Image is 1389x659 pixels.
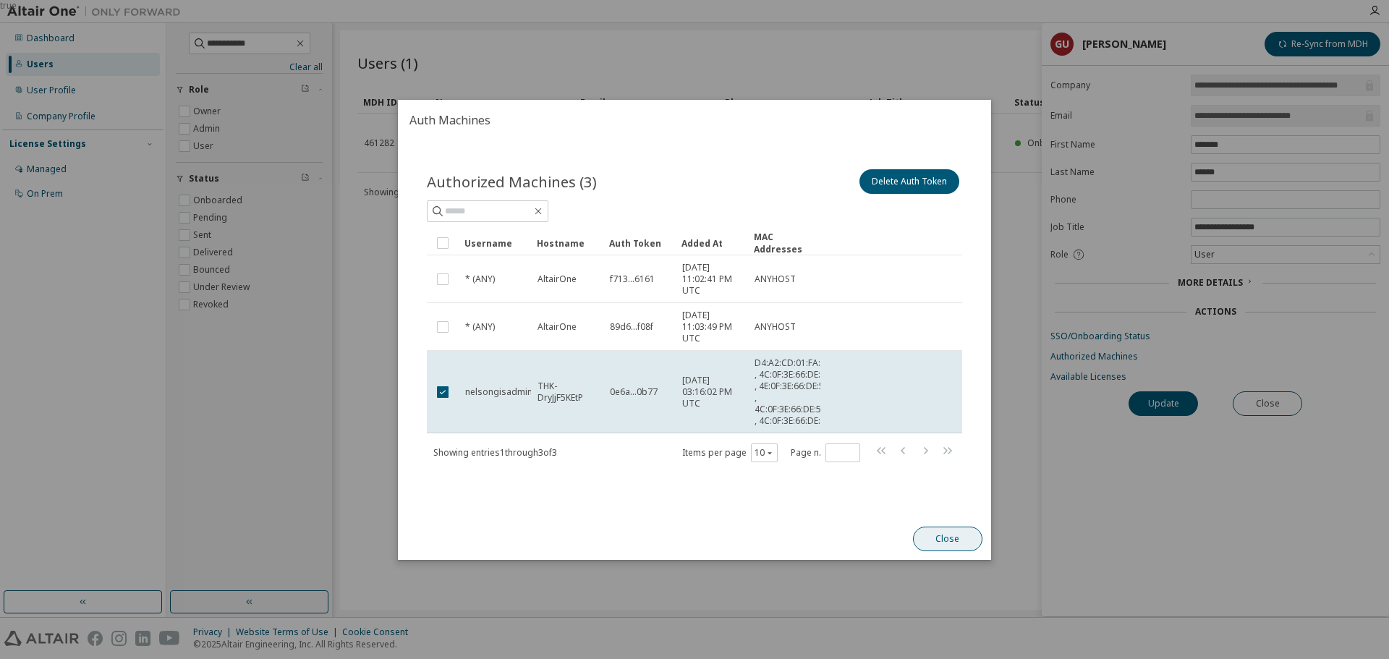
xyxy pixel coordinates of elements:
[538,321,577,333] span: AltairOne
[755,273,796,285] span: ANYHOST
[682,310,742,344] span: [DATE] 11:03:49 PM UTC
[427,171,597,192] span: Authorized Machines (3)
[755,357,831,427] span: D4:A2:CD:01:FA:90 , 4C:0F:3E:66:DE:57 , 4E:0F:3E:66:DE:56 , 4C:0F:3E:66:DE:5A , 4C:0F:3E:66:DE:56
[859,169,959,194] button: Delete Auth Token
[913,527,982,551] button: Close
[465,386,532,398] span: nelsongisadmin
[609,231,670,255] div: Auth Token
[538,273,577,285] span: AltairOne
[755,446,774,458] button: 10
[465,273,495,285] span: * (ANY)
[754,231,815,255] div: MAC Addresses
[682,262,742,297] span: [DATE] 11:02:41 PM UTC
[538,380,597,404] span: THK-DryJjF5KEtP
[433,446,557,458] span: Showing entries 1 through 3 of 3
[681,231,742,255] div: Added At
[610,386,658,398] span: 0e6a...0b77
[682,443,778,462] span: Items per page
[682,375,742,409] span: [DATE] 03:16:02 PM UTC
[464,231,525,255] div: Username
[755,321,796,333] span: ANYHOST
[537,231,598,255] div: Hostname
[610,273,655,285] span: f713...6161
[610,321,653,333] span: 89d6...f08f
[398,100,991,140] h2: Auth Machines
[465,321,495,333] span: * (ANY)
[791,443,860,462] span: Page n.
